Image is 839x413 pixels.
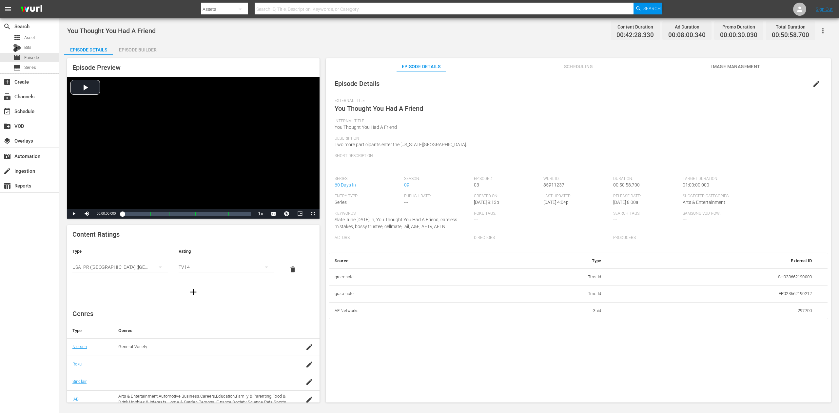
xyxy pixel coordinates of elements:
[474,235,610,241] span: Directors
[329,302,494,319] th: AE Networks
[643,3,661,14] span: Search
[72,64,121,71] span: Episode Preview
[474,194,540,199] span: Created On:
[683,211,749,216] span: Samsung VOD Row:
[3,167,11,175] span: Ingestion
[335,136,819,141] span: Description
[335,142,467,147] span: Two more participants enter the [US_STATE][GEOGRAPHIC_DATA].
[816,7,833,12] a: Sign Out
[13,34,21,42] span: Asset
[683,217,687,222] span: ---
[335,159,339,165] span: ---
[397,63,446,71] span: Episode Details
[494,253,606,269] th: Type
[3,152,11,160] span: Automation
[179,258,274,276] div: TV14
[306,209,320,219] button: Fullscreen
[606,302,817,319] td: 297700
[668,22,706,31] div: Ad Duration
[335,200,347,205] span: Series
[543,176,610,182] span: Wurl ID:
[335,241,339,246] span: ---
[64,42,113,58] div: Episode Details
[24,54,39,61] span: Episode
[683,176,819,182] span: Target Duration:
[72,344,87,349] a: Nielsen
[67,244,320,280] table: simple table
[494,268,606,285] td: Tms Id
[3,182,11,190] span: Reports
[72,362,82,366] a: Roku
[13,54,21,62] span: Episode
[64,42,113,55] button: Episode Details
[474,241,478,246] span: ---
[3,93,11,101] span: Channels
[24,34,35,41] span: Asset
[772,22,809,31] div: Total Duration
[113,42,162,58] div: Episode Builder
[335,176,401,182] span: Series:
[67,323,113,339] th: Type
[335,119,819,124] span: Internal Title
[335,105,423,112] span: You Thought You Had A Friend
[494,285,606,303] td: Tms Id
[474,176,540,182] span: Episode #:
[173,244,280,259] th: Rating
[122,212,251,216] div: Progress Bar
[329,253,828,320] table: simple table
[474,182,479,187] span: 03
[683,200,725,205] span: Arts & Entertainment
[80,209,93,219] button: Mute
[67,27,156,35] span: You Thought You Had A Friend
[720,31,757,39] span: 00:00:30.030
[329,285,494,303] th: gracenote
[280,209,293,219] button: Jump To Time
[543,194,610,199] span: Last Updated:
[613,176,679,182] span: Duration:
[616,31,654,39] span: 00:42:28.330
[67,77,320,219] div: Video Player
[335,98,819,104] span: External Title
[335,217,457,229] span: Slate Tune [DATE] In, You Thought You Had A Friend, careless mistakes, bossy trustee, cellmate, j...
[772,31,809,39] span: 00:50:58.700
[474,217,478,222] span: ---
[335,211,471,216] span: Keywords:
[606,268,817,285] td: SH023662190000
[812,80,820,88] span: edit
[474,200,499,205] span: [DATE] 9:13p
[3,78,11,86] span: Create
[668,31,706,39] span: 00:08:00.340
[267,209,280,219] button: Captions
[335,235,471,241] span: Actors
[809,76,824,92] button: edit
[683,194,819,199] span: Suggested Categories:
[67,244,173,259] th: Type
[72,397,79,402] a: IAB
[254,209,267,219] button: Playback Rate
[4,5,12,13] span: menu
[335,80,380,88] span: Episode Details
[683,182,709,187] span: 01:00:00.000
[494,302,606,319] td: Guid
[3,108,11,115] span: Schedule
[543,182,564,187] span: 85911237
[613,235,749,241] span: Producers
[335,194,401,199] span: Entry Type:
[711,63,760,71] span: Image Management
[329,253,494,269] th: Source
[404,176,470,182] span: Season:
[613,194,679,199] span: Release Date:
[404,194,470,199] span: Publish Date:
[613,241,617,246] span: ---
[616,22,654,31] div: Content Duration
[606,285,817,303] td: EP023662190212
[67,209,80,219] button: Play
[289,265,297,273] span: delete
[404,200,408,205] span: ---
[16,2,47,17] img: ans4CAIJ8jUAAAAAAAAAAAAAAAAAAAAAAAAgQb4GAAAAAAAAAAAAAAAAAAAAAAAAJMjXAAAAAAAAAAAAAAAAAAAAAAAAgAT5G...
[3,122,11,130] span: VOD
[335,125,397,130] span: You Thought You Had A Friend
[613,217,617,222] span: ---
[285,262,301,277] button: delete
[329,268,494,285] th: gracenote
